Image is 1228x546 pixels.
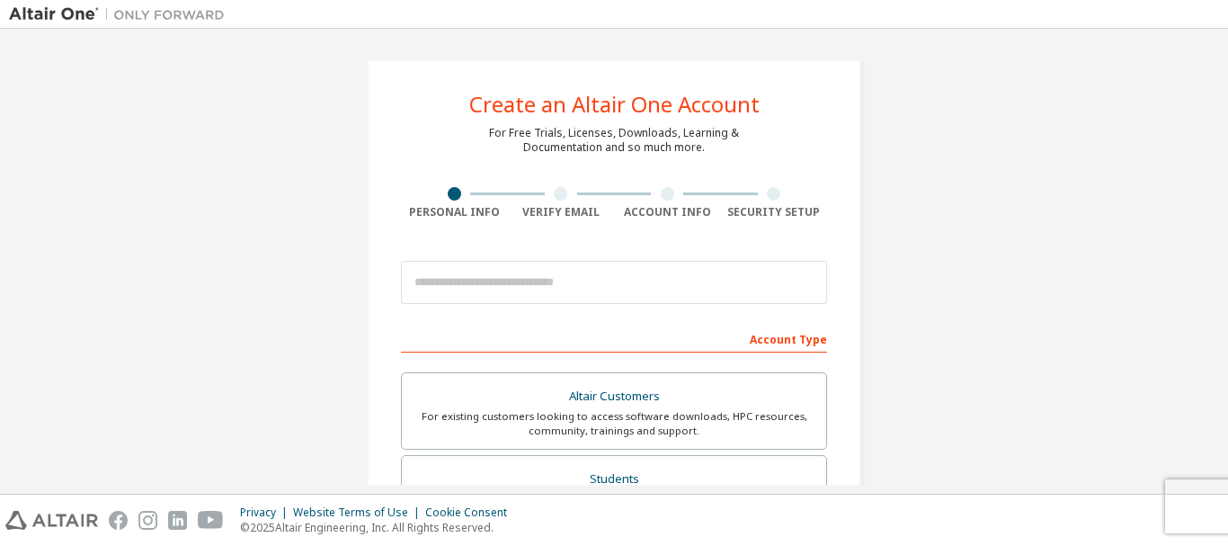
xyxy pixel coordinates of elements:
div: Account Type [401,324,827,353]
div: Create an Altair One Account [469,94,760,115]
div: Personal Info [401,205,508,219]
img: altair_logo.svg [5,511,98,530]
p: © 2025 Altair Engineering, Inc. All Rights Reserved. [240,520,518,535]
img: facebook.svg [109,511,128,530]
div: Account Info [614,205,721,219]
div: Security Setup [721,205,828,219]
div: Verify Email [508,205,615,219]
img: instagram.svg [138,511,157,530]
div: Privacy [240,506,293,520]
img: youtube.svg [198,511,224,530]
div: For Free Trials, Licenses, Downloads, Learning & Documentation and so much more. [489,126,739,155]
div: For existing customers looking to access software downloads, HPC resources, community, trainings ... [413,409,815,438]
div: Cookie Consent [425,506,518,520]
img: Altair One [9,5,234,23]
div: Website Terms of Use [293,506,425,520]
img: linkedin.svg [168,511,187,530]
div: Students [413,467,815,492]
div: Altair Customers [413,384,815,409]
